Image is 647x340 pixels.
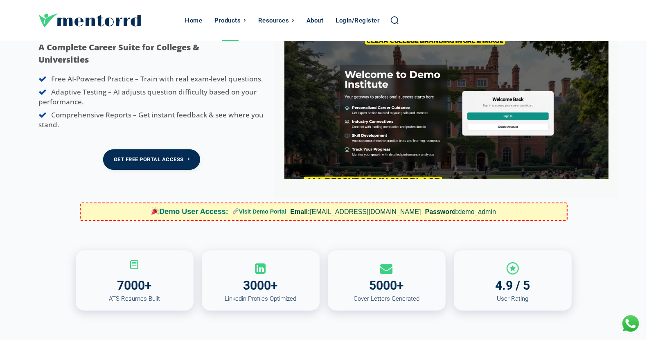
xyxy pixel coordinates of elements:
[151,207,159,215] img: 🎉
[336,278,437,293] p: 5000+
[52,74,264,83] span: Free AI-Powered Practice – Train with real exam-level questions.
[39,41,240,66] p: A Complete Career Suite for Colleges & Universities
[39,87,257,106] span: Adaptive Testing – AI adjusts question difficulty based on your performance.
[620,313,641,334] div: Chat with Us
[290,207,421,216] span: [EMAIL_ADDRESS][DOMAIN_NAME]
[390,16,399,25] a: Search
[336,295,437,302] p: Cover Letters Generated
[84,295,185,302] p: ATS Resumes Built
[210,295,311,302] p: Linkedin Profiles Optimized
[39,14,181,27] a: Logo
[233,208,239,214] img: 🔗
[462,295,564,302] p: User Rating
[462,278,564,293] p: 4.9 / 5
[425,208,458,215] strong: Password:
[290,208,310,215] strong: Email:
[151,207,228,216] span: Demo User Access:
[39,110,264,129] span: Comprehensive Reports – Get instant feedback & see where you stand.
[425,207,496,216] span: demo_admin
[103,149,201,169] a: Get Free Portal Access
[232,207,286,216] a: Visit Demo Portal
[84,278,185,293] p: 7000+
[210,278,311,293] p: 3000+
